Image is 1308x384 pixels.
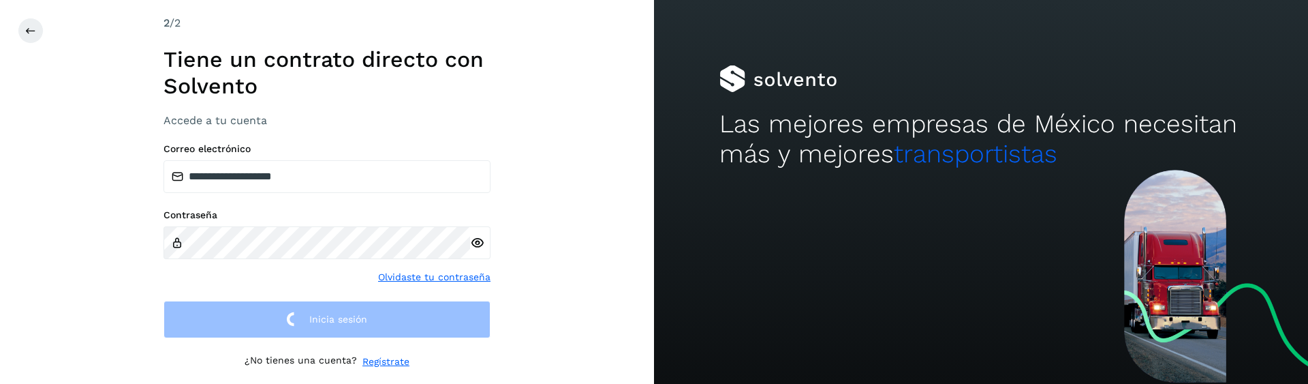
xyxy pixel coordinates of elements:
[362,355,409,369] a: Regístrate
[378,270,490,284] a: Olvidaste tu contraseña
[719,109,1243,170] h2: Las mejores empresas de México necesitan más y mejores
[163,209,490,221] label: Contraseña
[245,355,357,369] p: ¿No tienes una cuenta?
[163,301,490,338] button: Inicia sesión
[163,15,490,31] div: /2
[163,16,170,29] span: 2
[894,139,1057,168] span: transportistas
[163,114,490,127] h3: Accede a tu cuenta
[309,314,367,324] span: Inicia sesión
[163,46,490,99] h1: Tiene un contrato directo con Solvento
[163,143,490,155] label: Correo electrónico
